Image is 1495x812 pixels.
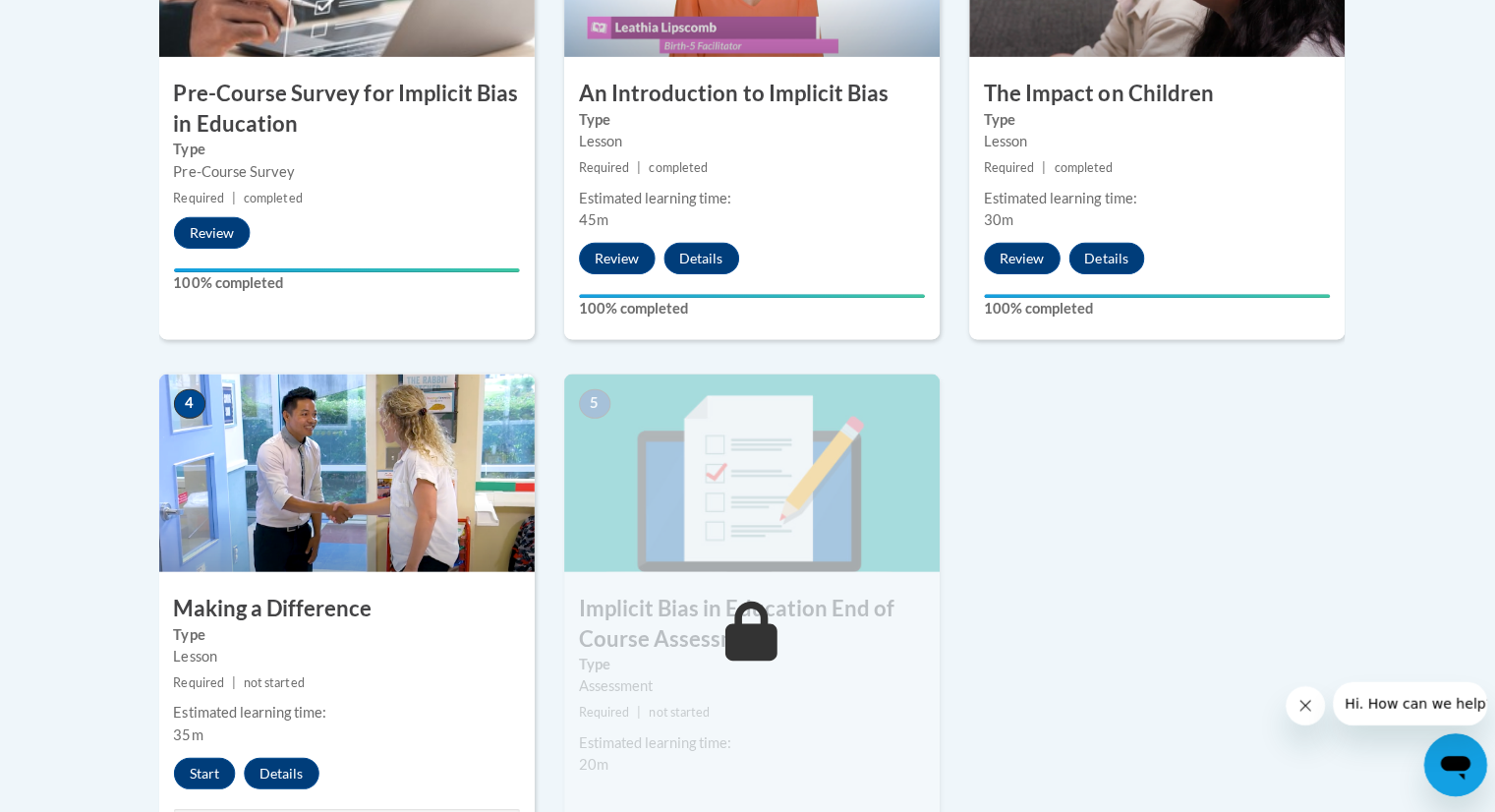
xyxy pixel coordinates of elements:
span: completed [646,164,704,179]
div: Lesson [576,135,920,156]
span: 45m [576,214,605,231]
button: Review [173,220,249,252]
span: | [231,676,235,691]
button: Details [661,246,735,277]
button: Review [979,246,1055,277]
div: Lesson [979,135,1323,156]
label: Type [173,625,517,647]
h3: An Introduction to Implicit Bias [561,83,935,113]
div: Estimated learning time: [576,732,920,754]
span: | [634,706,638,721]
span: | [231,194,235,208]
span: Required [979,164,1029,179]
h3: Implicit Bias in Education End of Course Assessment [561,595,935,656]
span: 30m [979,214,1008,231]
label: 100% completed [576,301,920,322]
div: Your progress [979,297,1323,301]
label: Type [576,113,920,135]
span: not started [646,706,706,721]
button: Details [243,758,317,789]
span: Required [173,194,223,208]
div: Estimated learning time: [173,703,517,725]
div: Your progress [576,297,920,301]
span: Required [576,164,626,179]
span: completed [1049,164,1107,179]
button: Details [1064,246,1138,277]
div: Estimated learning time: [979,191,1323,212]
div: Pre-Course Survey [173,164,517,186]
h3: Pre-Course Survey for Implicit Bias in Education [158,83,532,144]
span: completed [243,194,301,208]
span: 20m [576,756,605,773]
iframe: Close message [1279,686,1318,725]
label: Type [979,113,1323,135]
label: Type [576,655,920,676]
h3: Making a Difference [158,595,532,625]
span: Required [173,676,223,691]
div: Estimated learning time: [576,191,920,212]
button: Start [173,758,234,789]
label: 100% completed [979,301,1323,322]
h3: The Impact on Children [964,83,1338,113]
iframe: Button to launch messaging window [1416,733,1479,796]
label: Type [173,143,517,164]
span: Hi. How can we help? [12,14,159,29]
div: Assessment [576,676,920,698]
img: Course Image [561,377,935,573]
span: Required [576,706,626,721]
span: | [1037,164,1041,179]
label: 100% completed [173,275,517,297]
span: 4 [173,391,204,421]
iframe: Message from company [1326,682,1479,725]
img: Course Image [158,377,532,573]
span: | [634,164,638,179]
span: 5 [576,391,607,421]
span: not started [243,676,303,691]
div: Lesson [173,647,517,668]
button: Review [576,246,652,277]
span: 35m [173,726,202,743]
div: Your progress [173,271,517,275]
